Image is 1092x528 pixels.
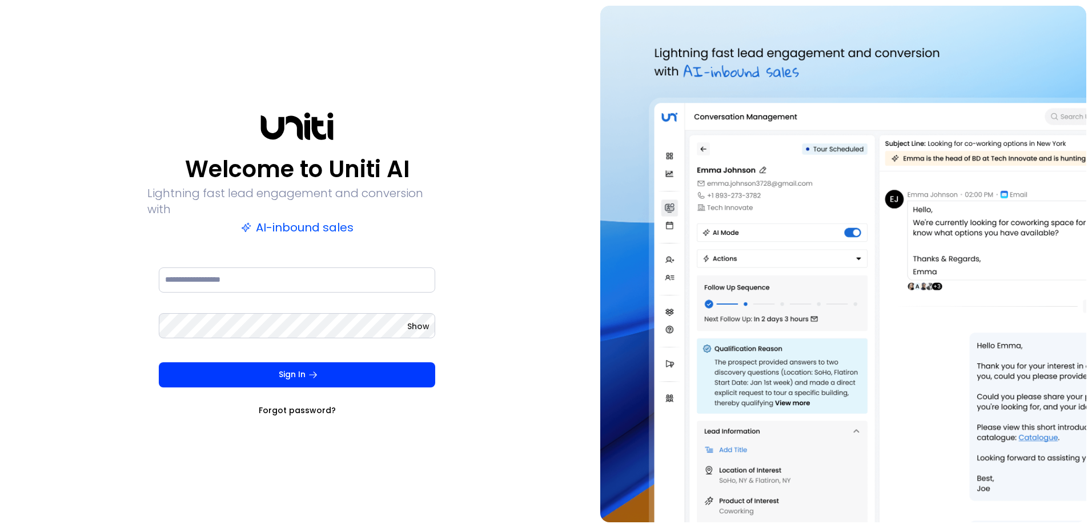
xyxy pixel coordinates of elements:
button: Sign In [159,362,435,387]
p: Lightning fast lead engagement and conversion with [147,185,447,217]
img: auth-hero.png [600,6,1086,522]
button: Show [407,321,429,332]
a: Forgot password? [259,405,336,416]
p: Welcome to Uniti AI [185,155,409,183]
p: AI-inbound sales [241,219,354,235]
